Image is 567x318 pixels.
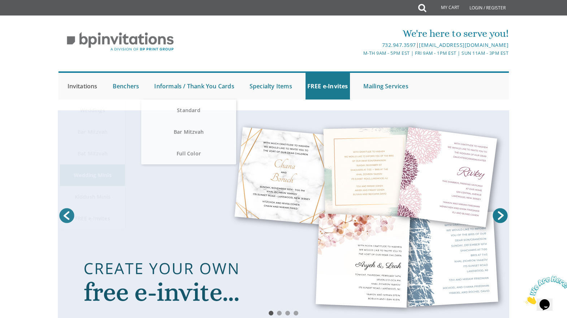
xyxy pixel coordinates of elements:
[141,143,236,164] a: Full Color
[111,73,141,100] a: Benchers
[60,121,125,143] a: Bar Mitzvah
[66,73,99,100] a: Invitations
[141,100,236,121] a: Standard
[152,73,236,100] a: Informals / Thank You Cards
[58,207,76,225] a: Prev
[382,41,416,48] a: 732.947.3597
[60,186,125,208] a: Kiddush Minis
[491,207,509,225] a: Next
[522,273,567,307] iframe: chat widget
[209,41,508,49] div: |
[425,1,464,15] a: My Cart
[60,143,125,164] a: Bat Mitzvah
[362,73,410,100] a: Mailing Services
[248,73,294,100] a: Specialty Items
[3,3,48,31] img: Chat attention grabber
[60,100,125,121] a: Weddings
[59,27,182,57] img: BP Invitation Loft
[141,121,236,143] a: Bar Mitzvah
[209,49,508,57] div: M-Th 9am - 5pm EST | Fri 9am - 1pm EST | Sun 11am - 3pm EST
[60,164,125,186] a: Wedding Minis
[306,73,350,100] a: FREE e-Invites
[60,208,125,229] a: FREE e-Invites
[209,26,508,41] div: We're here to serve you!
[419,41,508,48] a: [EMAIL_ADDRESS][DOMAIN_NAME]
